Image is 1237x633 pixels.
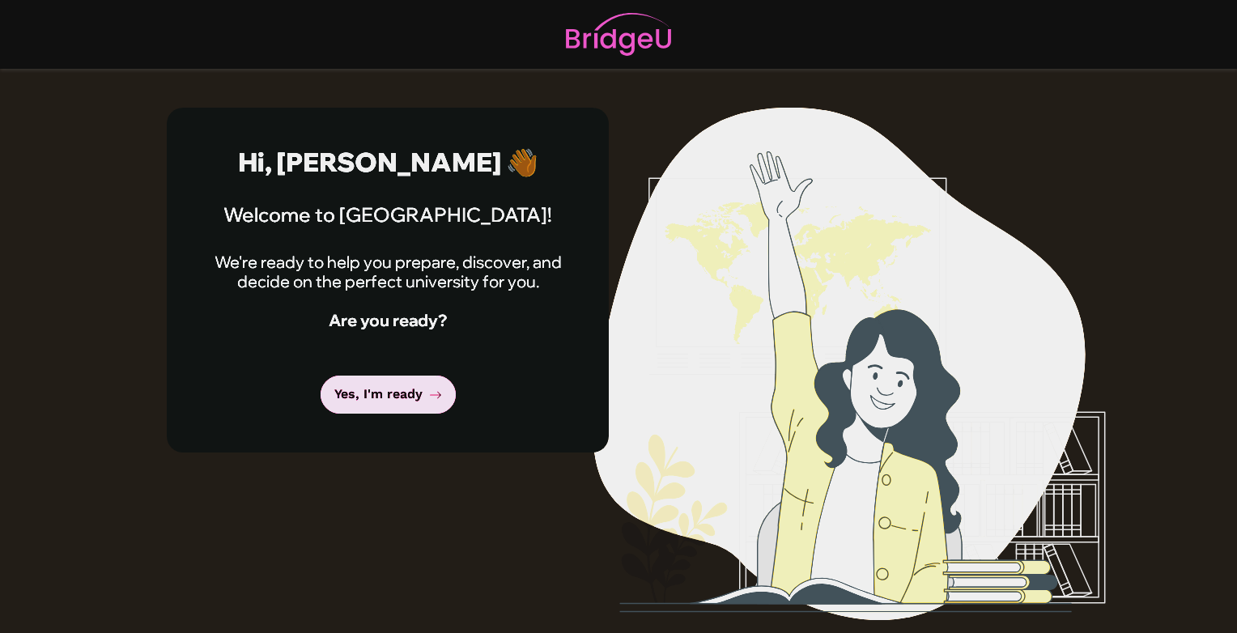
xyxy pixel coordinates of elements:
h2: Hi, [PERSON_NAME] 👋 [206,147,570,177]
a: Yes, I'm ready [321,376,456,414]
h3: Welcome to [GEOGRAPHIC_DATA]! [206,203,570,227]
p: We're ready to help you prepare, discover, and decide on the perfect university for you. [206,253,570,291]
h4: Are you ready? [206,311,570,330]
